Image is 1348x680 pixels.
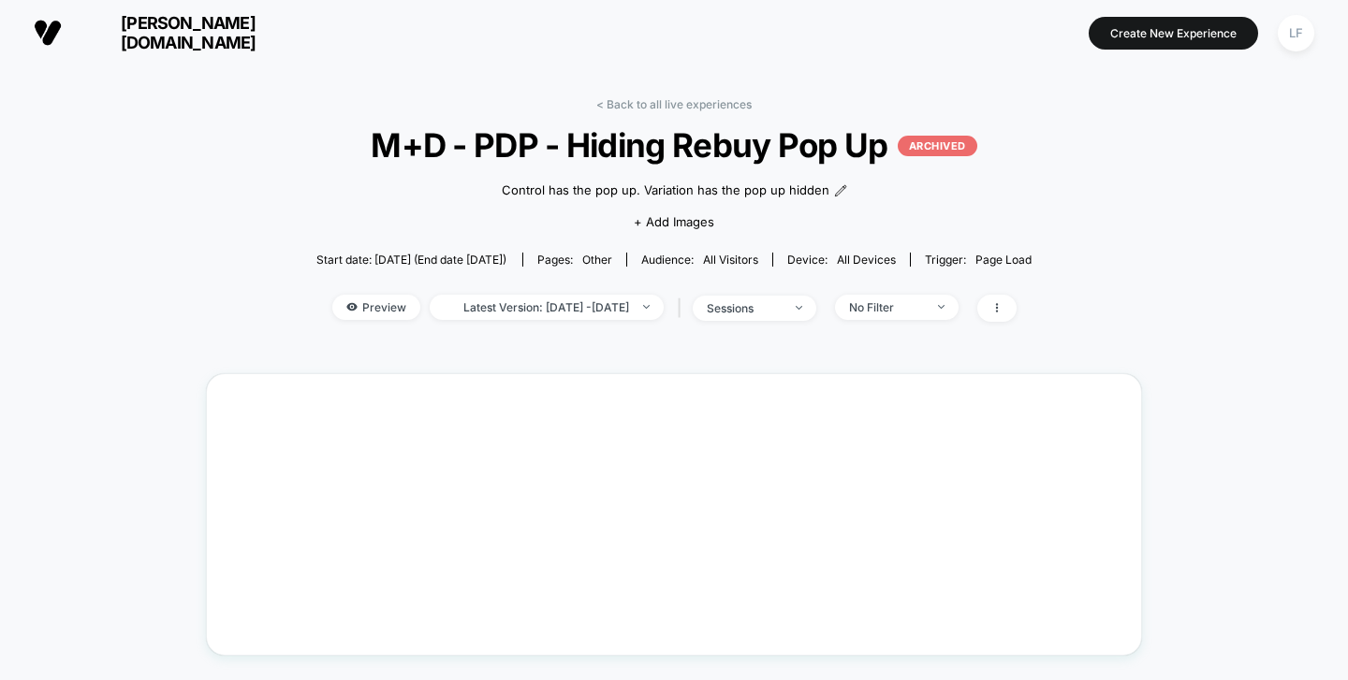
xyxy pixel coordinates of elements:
div: sessions [707,301,782,315]
button: [PERSON_NAME][DOMAIN_NAME] [28,12,306,53]
span: All Visitors [703,253,758,267]
span: Page Load [975,253,1032,267]
button: Create New Experience [1089,17,1258,50]
a: < Back to all live experiences [596,97,752,111]
span: + Add Images [634,214,714,229]
div: Trigger: [925,253,1032,267]
span: Start date: [DATE] (End date [DATE]) [316,253,506,267]
img: end [796,306,802,310]
div: Pages: [537,253,612,267]
span: Latest Version: [DATE] - [DATE] [430,295,664,320]
span: Control has the pop up. Variation has the pop up hidden [502,181,829,200]
span: other [582,253,612,267]
span: Device: [772,253,910,267]
div: Audience: [641,253,758,267]
p: ARCHIVED [898,136,977,156]
span: M+D - PDP - Hiding Rebuy Pop Up [352,125,996,165]
img: end [643,305,650,309]
img: end [938,305,945,309]
img: Visually logo [34,19,62,47]
span: all devices [837,253,896,267]
div: No Filter [849,300,924,314]
div: LF [1278,15,1314,51]
span: | [673,295,693,322]
span: [PERSON_NAME][DOMAIN_NAME] [76,13,300,52]
button: LF [1272,14,1320,52]
span: Preview [332,295,420,320]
